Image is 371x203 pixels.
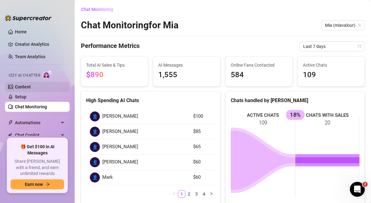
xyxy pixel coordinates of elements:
span: right [210,192,213,196]
span: 584 [231,69,287,81]
article: $60 [193,158,211,166]
span: Automations [15,118,59,128]
h2: Chat Monitoring for Mia [81,19,179,31]
span: $890 [86,70,104,79]
li: 2 [185,190,193,198]
span: Izzy AI Chatter [9,73,40,78]
span: Active Chats [303,62,359,68]
span: arrow-right [45,182,50,186]
span: left [172,192,176,196]
button: Earn nowarrow-right [11,179,64,189]
span: Mark [102,174,113,181]
a: 3 [193,191,200,197]
span: [PERSON_NAME] [102,143,138,151]
span: Earn now [25,182,43,187]
a: 2 [186,191,192,197]
a: Creator Analytics [15,39,65,49]
a: 1 [178,191,185,197]
div: 👤 [90,142,100,152]
span: 109 [303,69,359,81]
span: [PERSON_NAME] [102,113,138,120]
span: Chat Copilot [15,130,59,140]
h4: Performance Metrics [81,41,140,51]
a: Content [15,84,31,89]
span: calendar [358,45,361,48]
span: [PERSON_NAME] [102,158,138,166]
a: Setup [15,94,26,99]
article: $85 [193,128,211,135]
span: Total AI Sales & Tips [86,62,143,68]
span: thunderbolt [8,120,13,125]
div: High Spending AI Chats [86,97,215,104]
li: Next Page [208,190,215,198]
a: Home [15,29,27,34]
article: $65 [193,143,211,151]
img: logo-BBDzfeDw.svg [5,15,52,21]
span: team [358,23,361,27]
span: 🎁 Get $100 in AI Messages [11,144,64,156]
a: Chat Monitoring [15,104,47,109]
img: Chat Copilot [8,133,12,137]
div: 👤 [90,157,100,167]
div: 👤 [90,111,100,121]
span: Chat Monitoring [81,7,113,12]
span: AI Messages [158,62,215,68]
button: left [170,190,178,198]
a: 4 [201,191,207,197]
li: Previous Page [170,190,178,198]
div: 👤 [90,127,100,137]
div: Chats handled by [PERSON_NAME] [231,97,360,104]
span: 1,555 [158,69,215,81]
img: AI Chatter [43,70,52,79]
li: 4 [200,190,208,198]
button: right [208,190,215,198]
span: [PERSON_NAME] [102,128,138,135]
button: Chat Monitoring [81,4,118,14]
article: $100 [193,113,211,120]
div: 👤 [90,172,100,182]
span: Mia (miavalour) [325,21,361,30]
iframe: Intercom live chat [350,182,365,197]
span: 2 [363,182,368,187]
span: Share [PERSON_NAME] with a friend, and earn unlimited rewards [11,158,64,177]
article: $60 [193,174,211,181]
span: Online Fans Contacted [231,62,287,68]
a: Team Analytics [15,54,45,59]
span: Last 7 days [303,42,361,51]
